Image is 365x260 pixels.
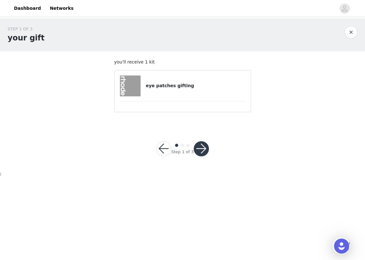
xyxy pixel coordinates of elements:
div: The team typically replies in under 3h [7,10,91,17]
iframe: Intercom live chat discovery launcher [332,237,350,255]
img: eye patches gifting [120,76,141,96]
div: Need help? [7,5,91,10]
a: Networks [46,1,77,15]
div: avatar [342,3,348,14]
div: STEP 1 OF 3 [8,26,45,32]
iframe: Intercom live chat [334,239,349,254]
h4: eye patches gifting [146,82,245,89]
p: you'll receive 1 kit [114,59,251,65]
h1: your gift [8,32,45,44]
div: Open Intercom Messenger [3,3,110,20]
div: Step 1 of 3 [171,149,194,155]
a: Dashboard [10,1,45,15]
